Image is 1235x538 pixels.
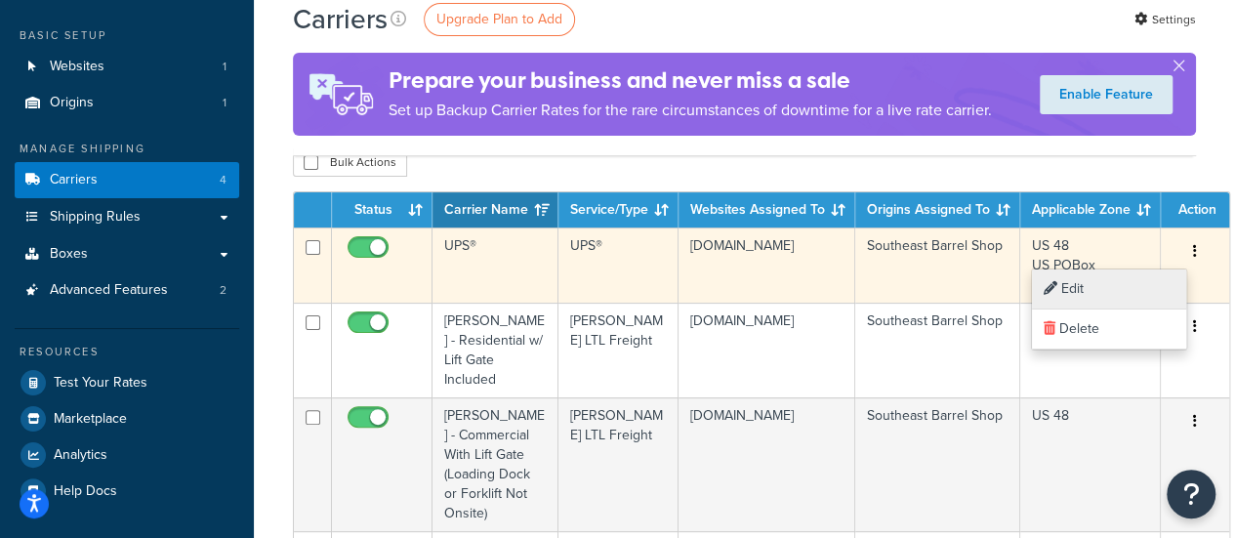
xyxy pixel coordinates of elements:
img: ad-rules-rateshop-fe6ec290ccb7230408bd80ed9643f0289d75e0ffd9eb532fc0e269fcd187b520.png [293,53,389,136]
td: UPS® [432,228,558,303]
td: US 48 [1020,397,1161,531]
a: Boxes [15,236,239,272]
span: Origins [50,95,94,111]
td: [DOMAIN_NAME] [679,303,855,397]
button: Open Resource Center [1167,470,1215,518]
span: Test Your Rates [54,375,147,392]
td: [PERSON_NAME] LTL Freight [558,397,679,531]
td: [PERSON_NAME] LTL Freight [558,303,679,397]
a: Test Your Rates [15,365,239,400]
td: Southeast Barrel Shop [855,303,1020,397]
span: Advanced Features [50,282,168,299]
div: Basic Setup [15,27,239,44]
div: Resources [15,344,239,360]
span: Shipping Rules [50,209,141,226]
a: Analytics [15,437,239,473]
li: Advanced Features [15,272,239,309]
a: Marketplace [15,401,239,436]
td: Southeast Barrel Shop [855,228,1020,303]
th: Service/Type: activate to sort column ascending [558,192,679,228]
th: Action [1161,192,1229,228]
th: Status: activate to sort column ascending [332,192,432,228]
td: US 48 [1020,303,1161,397]
span: 1 [223,59,226,75]
a: Origins 1 [15,85,239,121]
a: Enable Feature [1040,75,1173,114]
div: Manage Shipping [15,141,239,157]
a: Shipping Rules [15,199,239,235]
td: [PERSON_NAME] - Commercial With Lift Gate (Loading Dock or Forklift Not Onsite) [432,397,558,531]
th: Carrier Name: activate to sort column ascending [432,192,558,228]
button: Bulk Actions [293,147,407,177]
a: Websites 1 [15,49,239,85]
li: Origins [15,85,239,121]
li: Carriers [15,162,239,198]
a: Advanced Features 2 [15,272,239,309]
span: Marketplace [54,411,127,428]
span: Carriers [50,172,98,188]
li: Websites [15,49,239,85]
td: [DOMAIN_NAME] [679,397,855,531]
a: Carriers 4 [15,162,239,198]
span: Websites [50,59,104,75]
td: [PERSON_NAME] - Residential w/ Lift Gate Included [432,303,558,397]
td: Southeast Barrel Shop [855,397,1020,531]
td: UPS® [558,228,679,303]
p: Set up Backup Carrier Rates for the rare circumstances of downtime for a live rate carrier. [389,97,992,124]
td: US 48 US POBox US [1020,228,1161,303]
th: Applicable Zone: activate to sort column ascending [1020,192,1161,228]
td: [DOMAIN_NAME] [679,228,855,303]
span: 1 [223,95,226,111]
a: Edit [1032,269,1186,310]
th: Origins Assigned To: activate to sort column ascending [855,192,1020,228]
a: Settings [1134,6,1196,33]
span: Analytics [54,447,107,464]
a: Upgrade Plan to Add [424,3,575,36]
a: Delete [1032,310,1186,350]
span: Help Docs [54,483,117,500]
span: Upgrade Plan to Add [436,9,562,29]
a: Help Docs [15,474,239,509]
span: 2 [220,282,226,299]
h4: Prepare your business and never miss a sale [389,64,992,97]
span: 4 [220,172,226,188]
span: Boxes [50,246,88,263]
th: Websites Assigned To: activate to sort column ascending [679,192,855,228]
